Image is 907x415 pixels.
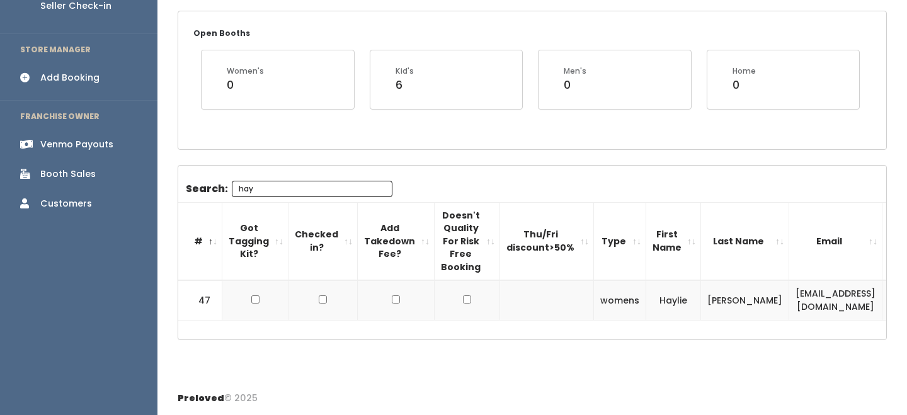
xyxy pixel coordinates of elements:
td: [EMAIL_ADDRESS][DOMAIN_NAME] [789,280,882,320]
td: 47 [178,280,222,320]
div: Men's [564,65,586,77]
th: Add Takedown Fee?: activate to sort column ascending [358,202,435,280]
td: [PERSON_NAME] [701,280,789,320]
th: Email: activate to sort column ascending [789,202,882,280]
div: 0 [227,77,264,93]
span: Preloved [178,392,224,404]
th: Thu/Fri discount&gt;50%: activate to sort column ascending [500,202,594,280]
div: Venmo Payouts [40,138,113,151]
div: 0 [564,77,586,93]
td: Haylie [646,280,701,320]
div: Women's [227,65,264,77]
th: Doesn't Quality For Risk Free Booking : activate to sort column ascending [435,202,500,280]
input: Search: [232,181,392,197]
td: womens [594,280,646,320]
label: Search: [186,181,392,197]
div: © 2025 [178,382,258,405]
th: Last Name: activate to sort column ascending [701,202,789,280]
th: #: activate to sort column descending [178,202,222,280]
th: Got Tagging Kit?: activate to sort column ascending [222,202,288,280]
th: First Name: activate to sort column ascending [646,202,701,280]
div: Customers [40,197,92,210]
th: Type: activate to sort column ascending [594,202,646,280]
div: Home [733,65,756,77]
div: Add Booking [40,71,100,84]
th: Checked in?: activate to sort column ascending [288,202,358,280]
small: Open Booths [193,28,250,38]
div: 6 [396,77,414,93]
div: Kid's [396,65,414,77]
div: Booth Sales [40,168,96,181]
div: 0 [733,77,756,93]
